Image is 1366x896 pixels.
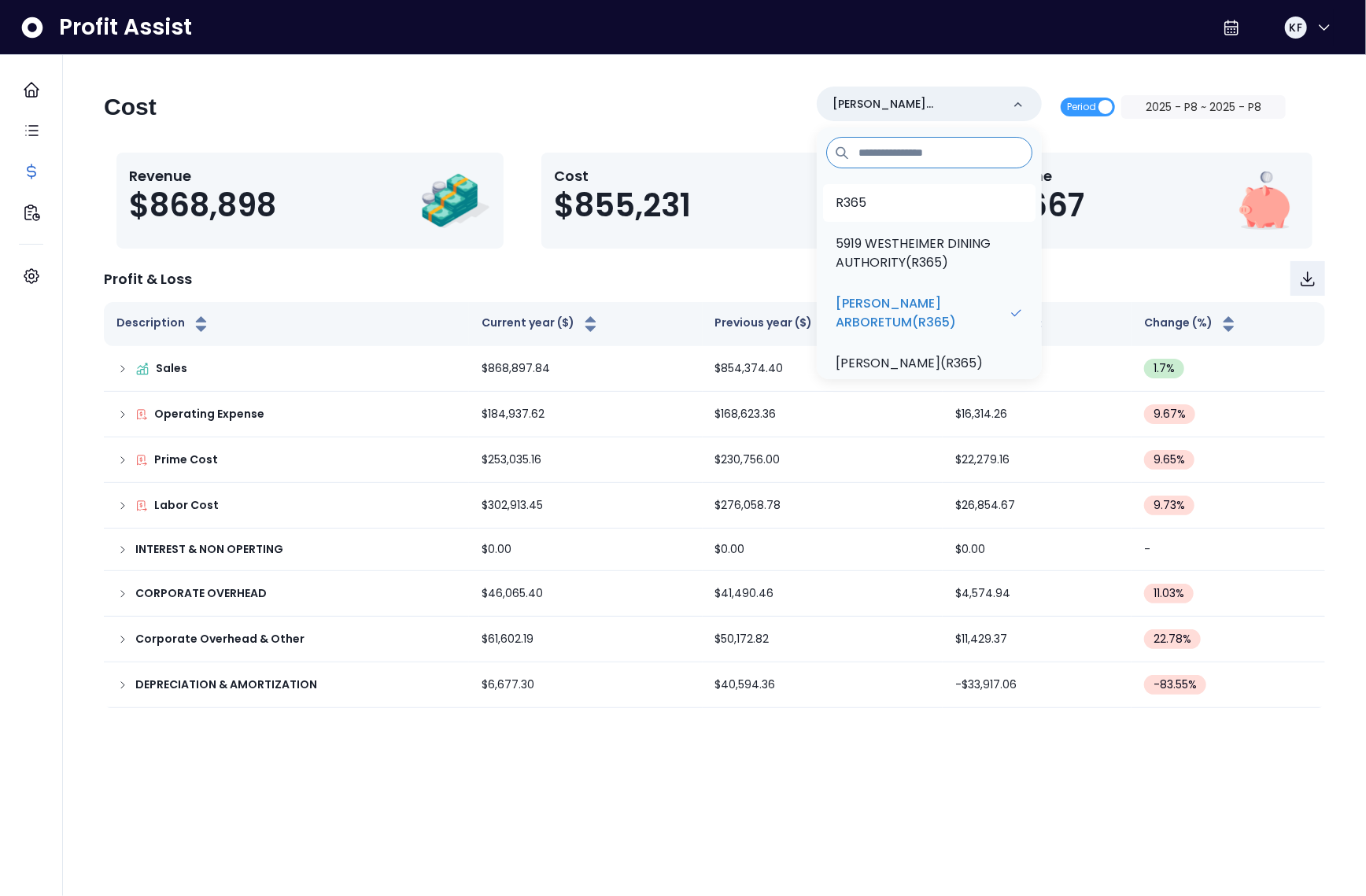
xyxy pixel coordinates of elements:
[135,585,267,602] p: CORPORATE OVERHEAD
[1290,261,1325,296] button: Download
[469,662,702,708] td: $6,677.30
[1121,95,1286,119] button: 2025 - P8 ~ 2025 - P8
[943,392,1132,437] td: $16,314.26
[469,571,702,617] td: $46,065.40
[703,529,943,571] td: $0.00
[1290,20,1302,35] span: KF
[469,529,702,571] td: $0.00
[154,452,218,468] p: Prime Cost
[836,294,1009,332] p: [PERSON_NAME] ARBORETUM(R365)
[836,234,1023,272] p: 5919 WESTHEIMER DINING AUTHORITY(R365)
[135,541,283,558] p: INTEREST & NON OPERTING
[715,315,839,334] button: Previous year ($)
[482,315,600,334] button: Current year ($)
[703,617,943,662] td: $50,172.82
[943,571,1132,617] td: $4,574.94
[104,93,157,121] h2: Cost
[943,617,1132,662] td: $11,429.37
[943,483,1132,529] td: $26,854.67
[1229,165,1300,236] img: Net Income
[469,437,702,483] td: $253,035.16
[135,631,305,647] p: Corporate Overhead & Other
[469,617,702,662] td: $61,602.19
[1154,406,1186,422] span: 9.67 %
[116,315,211,334] button: Description
[154,406,264,422] p: Operating Expense
[1154,452,1185,468] span: 9.65 %
[943,529,1132,571] td: $0.00
[554,186,691,224] span: $855,231
[943,662,1132,708] td: -$33,917.06
[129,186,276,224] span: $868,898
[703,662,943,708] td: $40,594.36
[1154,631,1191,647] span: 22.78 %
[1154,677,1197,693] span: -83.55 %
[135,677,317,693] p: DEPRECIATION & AMORTIZATION
[1154,585,1184,602] span: 11.03 %
[1067,98,1096,116] span: Period
[469,483,702,529] td: $302,913.45
[703,392,943,437] td: $168,623.36
[1154,497,1185,514] span: 9.73 %
[59,13,192,42] span: Profit Assist
[703,571,943,617] td: $41,490.46
[1154,360,1175,377] span: 1.7 %
[703,437,943,483] td: $230,756.00
[420,165,491,236] img: Revenue
[703,346,943,392] td: $854,374.40
[154,497,219,514] p: Labor Cost
[1132,529,1325,571] td: -
[836,194,866,212] p: R365
[943,437,1132,483] td: $22,279.16
[129,165,276,186] p: Revenue
[469,392,702,437] td: $184,937.62
[156,360,187,377] p: Sales
[469,346,702,392] td: $868,897.84
[1144,315,1239,334] button: Change (%)
[833,96,1001,112] p: [PERSON_NAME] ARBORETUM(R365)
[703,483,943,529] td: $276,058.78
[104,268,192,289] p: Profit & Loss
[554,165,691,186] p: Cost
[836,354,983,373] p: [PERSON_NAME](R365)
